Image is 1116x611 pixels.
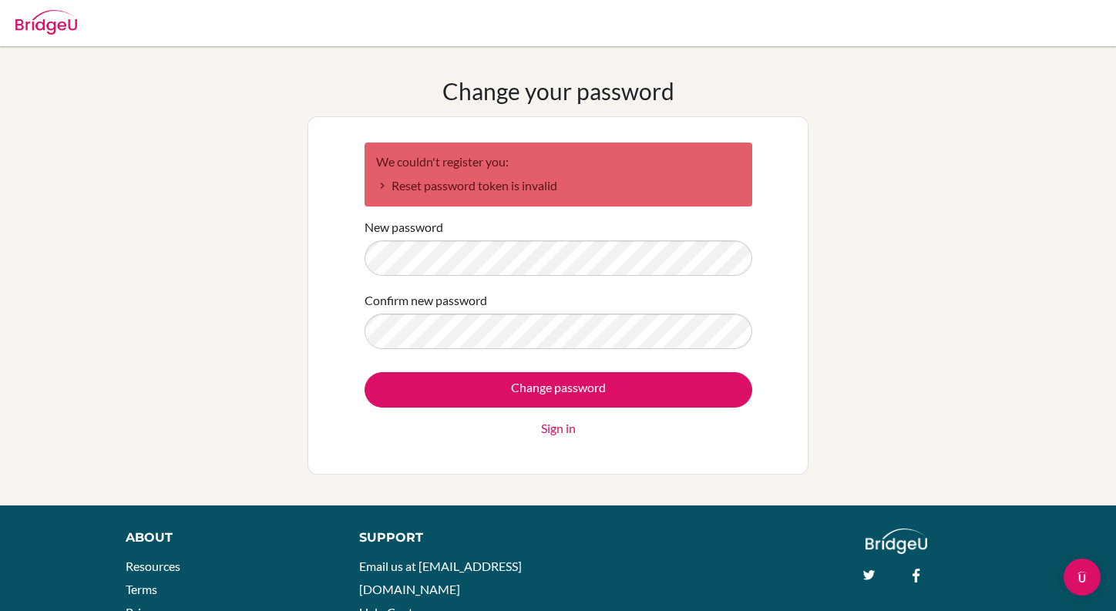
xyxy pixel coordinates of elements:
[359,559,522,596] a: Email us at [EMAIL_ADDRESS][DOMAIN_NAME]
[126,559,180,573] a: Resources
[365,291,487,310] label: Confirm new password
[365,372,752,408] input: Change password
[365,218,443,237] label: New password
[376,154,741,169] h2: We couldn't register you:
[866,529,928,554] img: logo_white@2x-f4f0deed5e89b7ecb1c2cc34c3e3d731f90f0f143d5ea2071677605dd97b5244.png
[359,529,542,547] div: Support
[1064,559,1101,596] div: Open Intercom Messenger
[126,582,157,596] a: Terms
[15,10,77,35] img: Bridge-U
[541,419,576,438] a: Sign in
[442,77,674,105] h1: Change your password
[376,176,741,195] li: Reset password token is invalid
[126,529,324,547] div: About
